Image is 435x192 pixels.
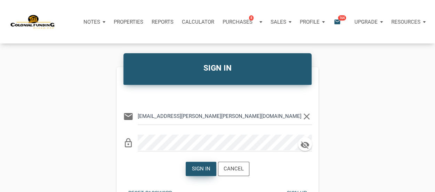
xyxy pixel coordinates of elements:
p: Resources [391,19,420,25]
button: Resources [387,11,430,32]
img: NoteUnlimited [10,14,55,29]
input: Email [138,108,301,124]
button: Profile [296,11,329,32]
p: Notes [83,19,100,25]
button: Sales [266,11,296,32]
button: Cancel [218,162,249,176]
p: Sales [271,19,286,25]
i: clear [301,111,312,122]
button: Upgrade [350,11,387,32]
h4: SIGN IN [129,62,306,74]
div: Cancel [224,165,244,173]
i: email [333,18,341,26]
p: Profile [300,19,320,25]
span: 8 [249,15,253,21]
i: email [123,111,134,122]
p: Upgrade [354,19,378,25]
a: Calculator [178,11,218,32]
button: Notes [79,11,110,32]
button: Purchases8 [218,11,266,32]
p: Calculator [182,19,214,25]
button: Reports [147,11,178,32]
div: Sign in [192,165,210,173]
p: Properties [114,19,143,25]
span: 164 [338,15,346,21]
button: Sign in [186,162,216,176]
button: email164 [329,11,350,32]
p: Reports [152,19,174,25]
i: lock_outline [123,138,134,148]
p: Purchases [223,19,252,25]
a: Properties [110,11,147,32]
